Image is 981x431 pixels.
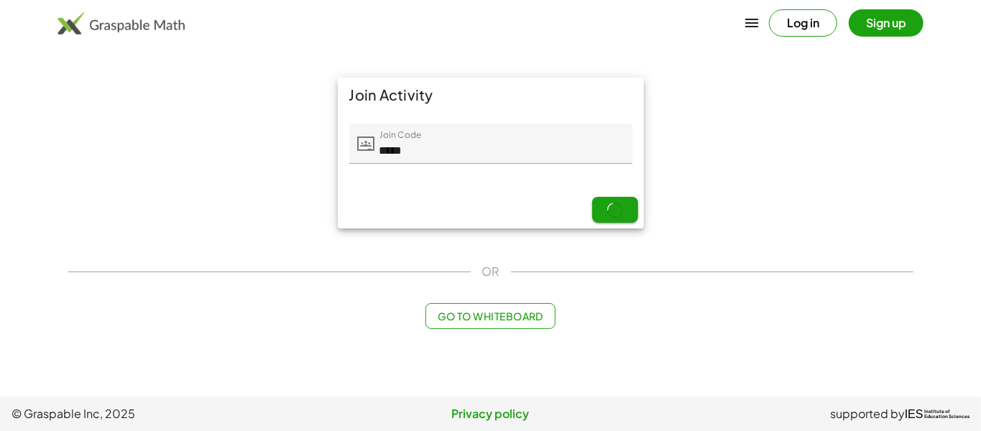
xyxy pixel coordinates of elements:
a: Privacy policy [331,405,650,422]
span: IES [905,407,924,421]
button: Sign up [849,9,924,37]
button: Go to Whiteboard [425,303,556,329]
span: © Graspable Inc, 2025 [11,405,331,422]
span: OR [482,263,499,280]
span: Go to Whiteboard [438,310,543,323]
a: IESInstitute ofEducation Sciences [905,405,970,422]
span: Institute of Education Sciences [924,409,970,420]
span: supported by [830,405,905,422]
button: Log in [769,9,837,37]
div: Join Activity [338,78,644,112]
